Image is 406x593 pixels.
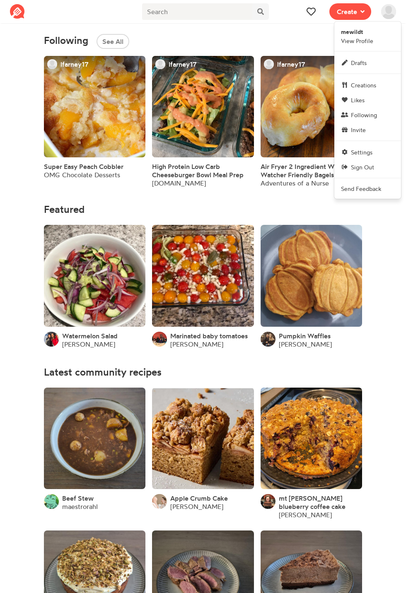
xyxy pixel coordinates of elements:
[279,511,332,519] a: [PERSON_NAME]
[334,92,401,107] a: Likes
[261,179,362,187] div: Adventures of a Nurse
[142,3,253,20] input: Search
[88,36,129,44] a: See All
[329,3,371,20] button: Create
[337,7,357,17] span: Create
[10,4,25,19] img: Reciplate
[44,366,362,378] h4: Latest community recipes
[44,204,362,215] h4: Featured
[170,502,223,511] a: [PERSON_NAME]
[351,96,365,104] span: Likes
[334,159,401,174] a: Sign Out
[152,494,167,509] img: User's avatar
[279,340,332,348] a: [PERSON_NAME]
[341,184,381,193] span: Send Feedback
[381,4,396,19] img: User's avatar
[334,77,401,92] a: Creations
[44,171,123,179] div: OMG Chocolate Desserts
[334,55,401,70] a: Drafts
[341,27,373,45] span: View Profile
[97,34,129,49] button: See All
[351,148,372,157] span: Settings
[279,332,331,340] a: Pumpkin Waffles
[334,145,401,159] a: Settings
[351,163,374,171] span: Sign Out
[62,332,118,340] a: Watermelon Salad
[261,162,362,179] a: Air Fryer 2 Ingredient Weight Watcher Friendly Bagels
[152,332,167,347] img: User's avatar
[152,162,254,179] a: High Protein Low Carb Cheeseburger Bowl Meal Prep
[261,494,275,509] img: User's avatar
[334,107,401,122] a: Following
[351,58,367,67] span: Drafts
[261,162,350,179] span: Air Fryer 2 Ingredient Weight Watcher Friendly Bagels
[341,28,363,36] strong: mewildt
[152,179,254,187] div: [DOMAIN_NAME]
[261,332,275,347] img: User's avatar
[351,125,366,134] span: Invite
[334,25,401,48] a: mewildtView Profile
[62,340,115,348] a: [PERSON_NAME]
[351,81,376,89] span: Creations
[170,332,248,340] a: Marinated baby tomatoes
[279,494,362,511] a: mt [PERSON_NAME] blueberry coffee cake
[62,494,94,502] a: Beef Stew
[170,340,223,348] a: [PERSON_NAME]
[170,494,228,502] a: Apple Crumb Cake
[279,494,346,511] span: mt [PERSON_NAME] blueberry coffee cake
[44,162,123,171] a: Super Easy Peach Cobbler
[351,111,377,119] span: Following
[62,502,98,511] a: maestrorahl
[152,162,244,179] span: High Protein Low Carb Cheeseburger Bowl Meal Prep
[44,35,88,46] span: Following
[44,494,59,509] img: User's avatar
[44,332,59,347] img: User's avatar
